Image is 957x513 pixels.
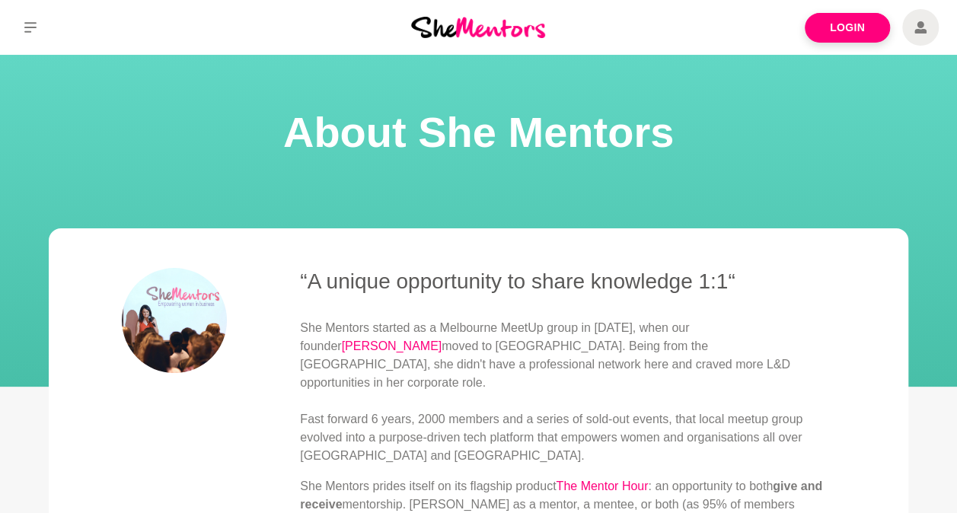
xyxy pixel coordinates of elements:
[556,480,648,492] a: The Mentor Hour
[411,17,545,37] img: She Mentors Logo
[18,104,939,161] h1: About She Mentors
[342,339,442,352] a: [PERSON_NAME]
[805,13,890,43] a: Login
[300,268,835,295] h3: “A unique opportunity to share knowledge 1:1“
[300,319,835,465] p: She Mentors started as a Melbourne MeetUp group in [DATE], when our founder moved to [GEOGRAPHIC_...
